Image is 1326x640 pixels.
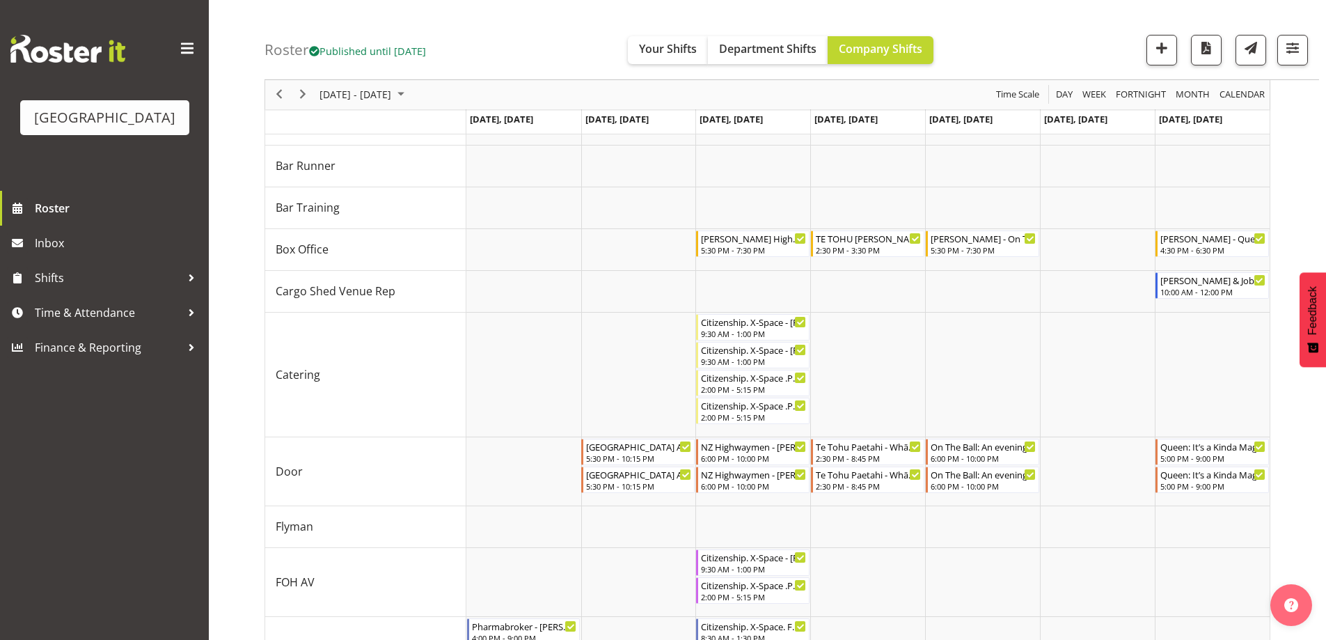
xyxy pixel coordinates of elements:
td: Box Office resource [265,229,466,271]
div: Te Tohu Paetahi - Whānau Evening - [PERSON_NAME] [816,439,921,453]
div: Pharmabroker - [PERSON_NAME] [472,619,577,633]
img: help-xxl-2.png [1284,598,1298,612]
button: Filter Shifts [1277,35,1308,65]
span: Fortnight [1114,86,1167,104]
span: [DATE], [DATE] [585,113,649,125]
div: Door"s event - Queen: It’s a Kinda Magic 2025 - Ruby Grace Begin From Sunday, October 19, 2025 at... [1155,467,1269,493]
span: [DATE], [DATE] [814,113,878,125]
div: 9:30 AM - 1:00 PM [701,328,806,339]
div: 6:00 PM - 10:00 PM [701,481,806,492]
div: Door"s event - On The Ball: An evening with Sir Wayne Smith - Ciska Vogelzang Begin From Friday, ... [926,467,1039,493]
span: Company Shifts [839,41,922,56]
span: Time Scale [995,86,1041,104]
div: Queen: It’s a Kinda Magic 2025 - [PERSON_NAME] [1160,467,1265,481]
div: [PERSON_NAME] & Job Wedding Pack out Cargo Shed - [PERSON_NAME] [1160,273,1265,287]
button: Feedback - Show survey [1300,272,1326,367]
div: 5:30 PM - 10:15 PM [586,453,691,464]
div: 2:00 PM - 5:15 PM [701,591,806,602]
span: Roster [35,198,202,219]
div: Cargo Shed Venue Rep"s event - Abigail & Job Wedding Pack out Cargo Shed - Robin Hendriks Begin F... [1155,272,1269,299]
button: Add a new shift [1146,35,1177,65]
span: Inbox [35,233,202,253]
div: Door"s event - Mount Maunganui College Arts Awards - Ruby Grace Begin From Tuesday, October 14, 2... [581,439,695,465]
div: Citizenship. X-Space .PM - [PERSON_NAME] [701,578,806,592]
button: Time Scale [994,86,1042,104]
button: Timeline Month [1174,86,1213,104]
div: Box Office"s event - Bobby-Lea - On The Ball: An evening with Sir Wayne Smith - Box Office - Bobb... [926,231,1039,257]
div: 5:00 PM - 9:00 PM [1160,481,1265,492]
div: Door"s event - Te Tohu Paetahi - Whānau Evening - Heather Powell Begin From Thursday, October 16,... [811,467,924,493]
div: Box Office"s event - TE TOHU PAETAHI - Valerie Donaldson Begin From Thursday, October 16, 2025 at... [811,231,924,257]
div: 9:30 AM - 1:00 PM [701,356,806,367]
div: 2:30 PM - 8:45 PM [816,481,921,492]
button: Next [294,86,313,104]
span: calendar [1218,86,1266,104]
span: Bar Runner [276,157,336,174]
span: Flyman [276,518,313,535]
span: [DATE], [DATE] [700,113,763,125]
img: Rosterit website logo [10,35,125,63]
div: [GEOGRAPHIC_DATA] Arts Awards - [PERSON_NAME] [586,467,691,481]
button: Department Shifts [708,36,828,64]
div: 5:30 PM - 7:30 PM [701,244,806,256]
span: [DATE], [DATE] [1159,113,1222,125]
div: FOH AV"s event - Citizenship. X-Space .PM - Chris Darlington Begin From Wednesday, October 15, 20... [696,577,810,604]
div: Citizenship. X-Space - [PERSON_NAME] [701,343,806,357]
span: Month [1174,86,1211,104]
div: Box Office"s event - Bobby-Lea - Queen: It’s a Kinda Magic 2025 - Box office - Bobby-Lea Awhina C... [1155,231,1269,257]
div: Box Office"s event - Valerie - NZ Highwaymen - Valerie Donaldson Begin From Wednesday, October 15... [696,231,810,257]
div: previous period [267,80,291,109]
span: Finance & Reporting [35,337,181,358]
div: 4:30 PM - 6:30 PM [1160,244,1265,256]
span: Cargo Shed Venue Rep [276,283,395,299]
td: Bar Runner resource [265,146,466,187]
span: Box Office [276,241,329,258]
div: Door"s event - Queen: It’s a Kinda Magic 2025 - Alex Freeman Begin From Sunday, October 19, 2025 ... [1155,439,1269,465]
button: Fortnight [1114,86,1169,104]
span: Catering [276,366,320,383]
td: Cargo Shed Venue Rep resource [265,271,466,313]
div: 6:00 PM - 10:00 PM [701,453,806,464]
button: Month [1217,86,1268,104]
div: NZ Highwaymen - [PERSON_NAME] [701,439,806,453]
div: [PERSON_NAME] - Queen: It’s a Kinda Magic 2025 - Box office - [PERSON_NAME] Awhina [PERSON_NAME] [1160,231,1265,245]
span: Published until [DATE] [309,44,426,58]
div: Catering"s event - Citizenship. X-Space - Emma Johns Begin From Wednesday, October 15, 2025 at 9:... [696,342,810,368]
td: Bar Training resource [265,187,466,229]
div: Citizenship. X-Space - [PERSON_NAME] [701,550,806,564]
div: 5:00 PM - 9:00 PM [1160,453,1265,464]
div: October 13 - 19, 2025 [315,80,413,109]
td: Catering resource [265,313,466,437]
div: Queen: It’s a Kinda Magic 2025 - [PERSON_NAME] [1160,439,1265,453]
div: 2:00 PM - 5:15 PM [701,384,806,395]
button: Timeline Week [1080,86,1109,104]
div: On The Ball: An evening with Sir [PERSON_NAME] - [PERSON_NAME] [931,467,1036,481]
div: 2:00 PM - 5:15 PM [701,412,806,423]
span: Day [1055,86,1074,104]
td: Door resource [265,437,466,506]
span: Door [276,463,303,480]
span: Week [1081,86,1107,104]
button: Company Shifts [828,36,933,64]
div: 5:30 PM - 7:30 PM [931,244,1036,256]
div: Catering"s event - Citizenship. X-Space - Grace Cavell Begin From Wednesday, October 15, 2025 at ... [696,314,810,341]
div: Door"s event - NZ Highwaymen - Ruby Grace Begin From Wednesday, October 15, 2025 at 6:00:00 PM GM... [696,467,810,493]
div: Door"s event - NZ Highwaymen - Heather Powell Begin From Wednesday, October 15, 2025 at 6:00:00 P... [696,439,810,465]
div: TE TOHU [PERSON_NAME] [816,231,921,245]
div: 2:30 PM - 3:30 PM [816,244,921,256]
div: Catering"s event - Citizenship. X-Space .PM - Grace Cavell Begin From Wednesday, October 15, 2025... [696,370,810,396]
span: [DATE], [DATE] [470,113,533,125]
span: Time & Attendance [35,302,181,323]
td: FOH AV resource [265,548,466,617]
button: Previous [270,86,289,104]
button: Timeline Day [1054,86,1075,104]
td: Flyman resource [265,506,466,548]
div: NZ Highwaymen - [PERSON_NAME] [701,467,806,481]
div: Door"s event - Te Tohu Paetahi - Whānau Evening - Ciska Vogelzang Begin From Thursday, October 16... [811,439,924,465]
div: [PERSON_NAME] - On The Ball: An evening with [PERSON_NAME] - Box Office - [PERSON_NAME] Awhina [P... [931,231,1036,245]
div: 9:30 AM - 1:00 PM [701,563,806,575]
div: Citizenship. X-Space. FOHM - [PERSON_NAME] [701,619,806,633]
div: 6:00 PM - 10:00 PM [931,453,1036,464]
button: Your Shifts [628,36,708,64]
button: October 2025 [317,86,411,104]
